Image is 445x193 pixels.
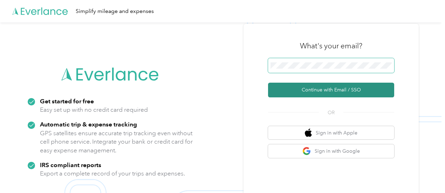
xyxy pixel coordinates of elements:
p: GPS satellites ensure accurate trip tracking even without cell phone service. Integrate your bank... [40,129,193,155]
h3: What's your email? [300,41,362,51]
button: apple logoSign in with Apple [268,126,394,140]
button: google logoSign in with Google [268,144,394,158]
p: Easy set up with no credit card required [40,105,148,114]
strong: Automatic trip & expense tracking [40,120,137,128]
strong: Get started for free [40,97,94,105]
img: google logo [302,147,311,156]
div: Simplify mileage and expenses [76,7,154,16]
span: OR [319,109,343,116]
strong: IRS compliant reports [40,161,101,168]
img: apple logo [305,129,312,137]
p: Export a complete record of your trips and expenses. [40,169,185,178]
button: Continue with Email / SSO [268,83,394,97]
